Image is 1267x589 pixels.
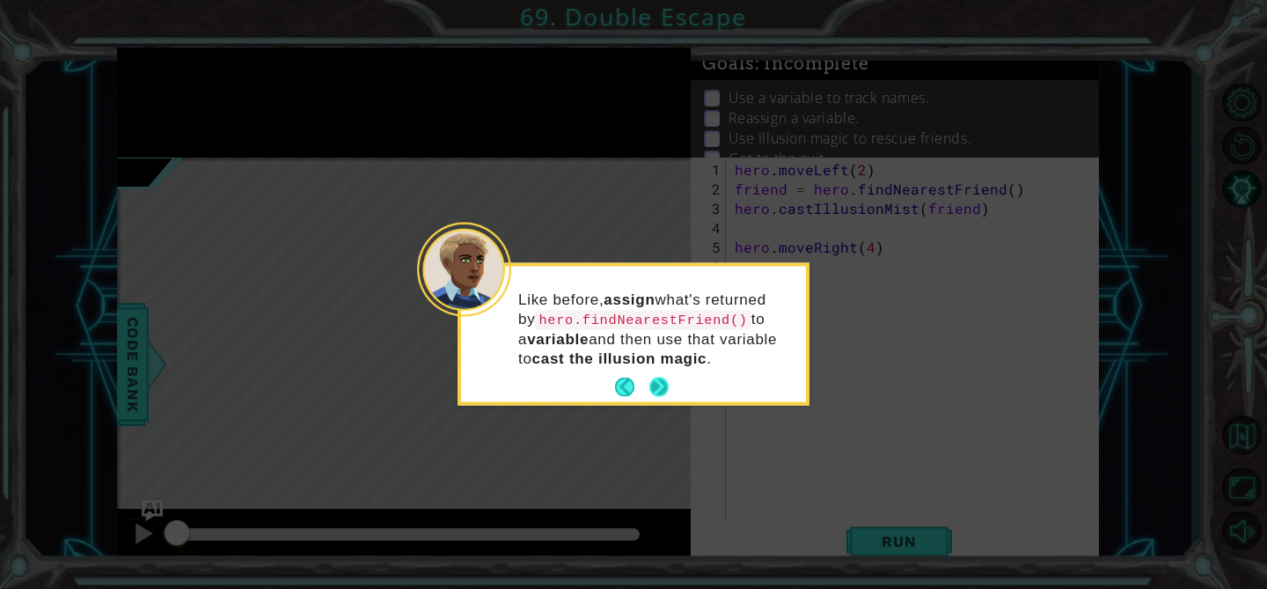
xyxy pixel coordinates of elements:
[532,350,707,366] strong: cast the illusion magic
[518,290,794,368] p: Like before, what's returned by to a and then use that variable to .
[535,310,751,329] code: hero.findNearestFriend()
[649,378,669,397] button: Next
[527,330,589,347] strong: variable
[615,378,649,397] button: Back
[604,291,655,307] strong: assign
